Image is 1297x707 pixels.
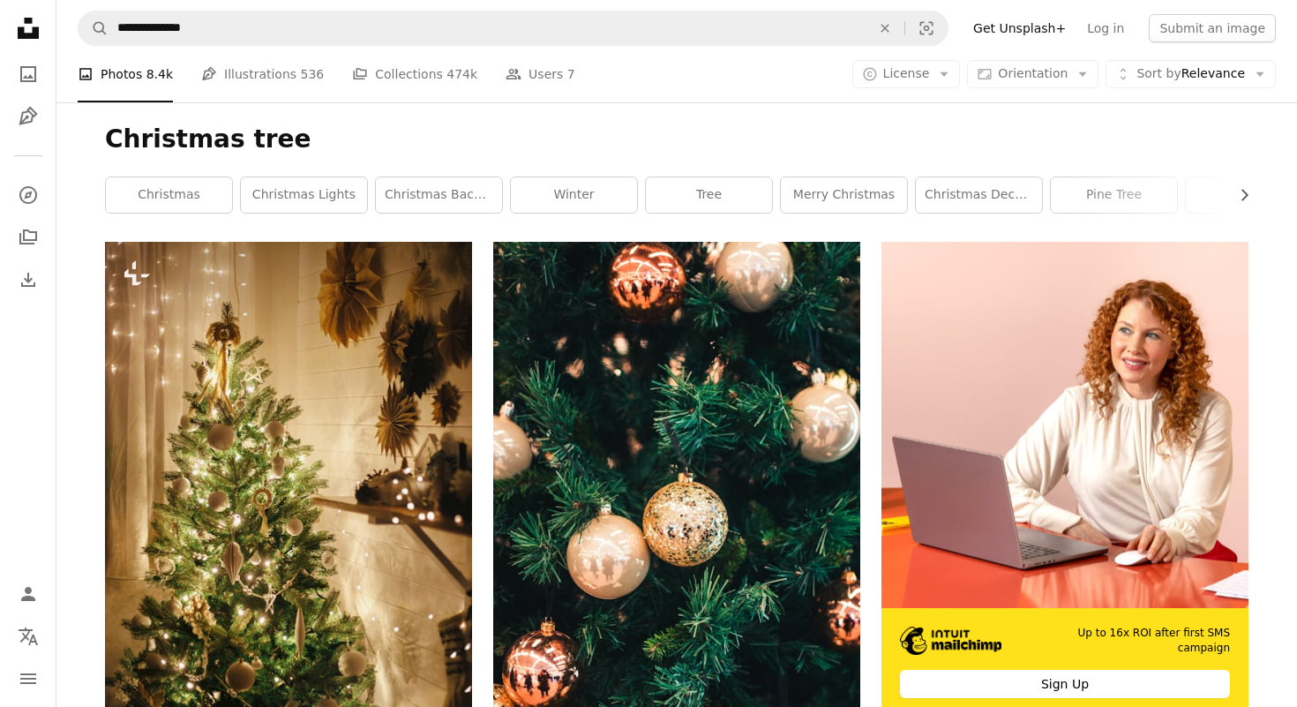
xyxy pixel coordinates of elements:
[646,177,772,213] a: tree
[106,177,232,213] a: christmas
[1106,60,1276,88] button: Sort byRelevance
[900,627,1001,655] img: file-1690386555781-336d1949dad1image
[1136,66,1181,80] span: Sort by
[105,124,1248,155] h1: Christmas tree
[1027,626,1230,656] span: Up to 16x ROI after first SMS campaign
[446,64,477,84] span: 474k
[11,220,46,255] a: Collections
[916,177,1042,213] a: christmas decorations
[201,46,324,102] a: Illustrations 536
[301,64,325,84] span: 536
[1228,177,1248,213] button: scroll list to the right
[352,46,477,102] a: Collections 474k
[511,177,637,213] a: winter
[79,11,109,45] button: Search Unsplash
[900,670,1230,698] div: Sign Up
[105,508,472,524] a: Stylish Christmas tree decorated with modern white baubles, boho ornaments and golden lights on b...
[11,576,46,612] a: Log in / Sign up
[1076,14,1135,42] a: Log in
[11,177,46,213] a: Explore
[881,242,1248,609] img: file-1722962837469-d5d3a3dee0c7image
[963,14,1076,42] a: Get Unsplash+
[998,66,1068,80] span: Orientation
[866,11,904,45] button: Clear
[11,262,46,297] a: Download History
[905,11,948,45] button: Visual search
[1136,65,1245,83] span: Relevance
[11,661,46,696] button: Menu
[567,64,575,84] span: 7
[493,510,860,526] a: silver baubles on green christmas tree
[78,11,948,46] form: Find visuals sitewide
[852,60,961,88] button: License
[11,619,46,654] button: Language
[11,56,46,92] a: Photos
[883,66,930,80] span: License
[967,60,1098,88] button: Orientation
[11,99,46,134] a: Illustrations
[506,46,575,102] a: Users 7
[1149,14,1276,42] button: Submit an image
[376,177,502,213] a: christmas background
[1051,177,1177,213] a: pine tree
[781,177,907,213] a: merry christmas
[241,177,367,213] a: christmas lights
